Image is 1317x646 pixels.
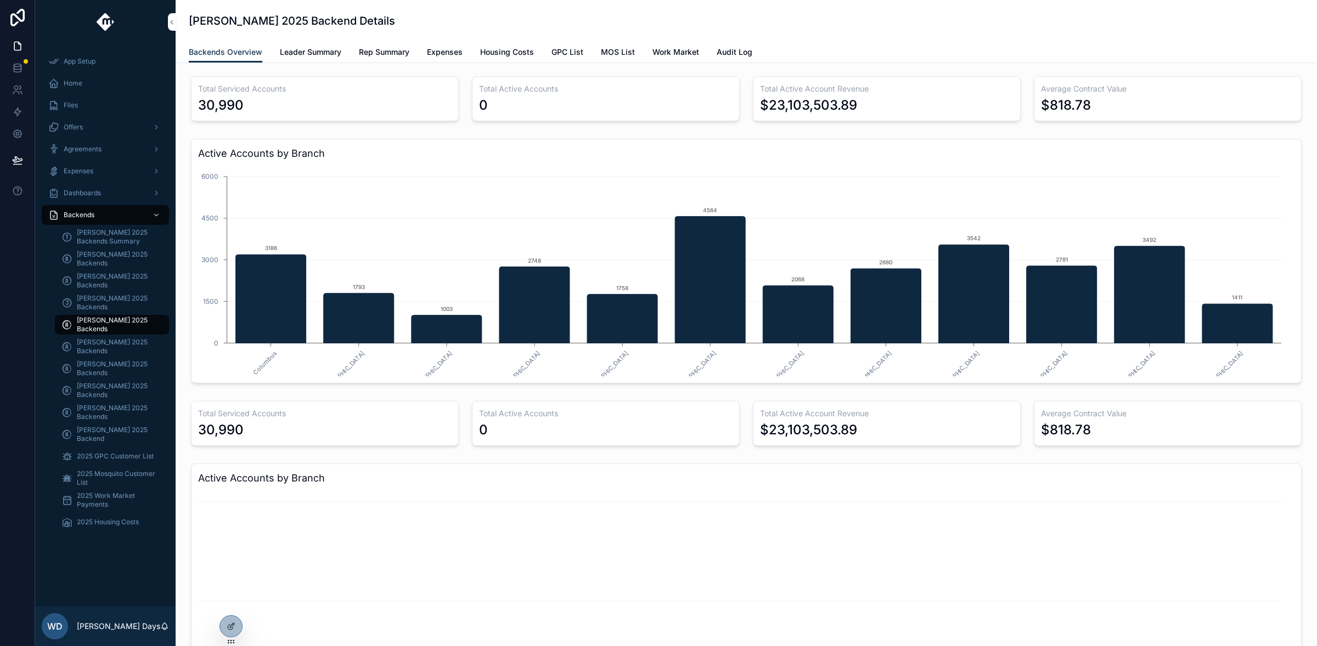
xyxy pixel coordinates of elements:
a: Agreements [42,139,169,159]
text: 1793 [353,284,365,290]
text: 3492 [1142,236,1156,243]
span: [PERSON_NAME] 2025 Backends [77,382,158,399]
span: Offers [64,123,83,132]
tspan: 6000 [201,172,218,180]
tspan: 0 [214,339,218,347]
tspan: 1500 [203,297,218,305]
text: [GEOGRAPHIC_DATA] [843,349,893,399]
span: Files [64,101,78,110]
span: WD [47,620,63,633]
a: MOS List [601,42,635,64]
span: [PERSON_NAME] 2025 Backend [77,426,158,443]
span: MOS List [601,47,635,58]
span: 2025 Housing Costs [77,518,139,526]
h3: Total Serviced Accounts [198,83,452,94]
h3: Total Active Account Revenue [760,408,1014,419]
h3: Active Accounts by Branch [198,471,1295,486]
a: 2025 Housing Costs [55,512,169,532]
h3: Active Accounts by Branch [198,146,1295,161]
text: [GEOGRAPHIC_DATA] [317,349,367,399]
a: [PERSON_NAME] 2025 Backends [55,381,169,400]
span: Expenses [427,47,463,58]
div: $818.78 [1041,97,1091,114]
a: Home [42,73,169,93]
a: Audit Log [717,42,752,64]
span: 2025 Mosquito Customer List [77,469,158,487]
div: chart [198,166,1295,376]
h3: Total Active Accounts [479,408,733,419]
span: Work Market [652,47,699,58]
text: [GEOGRAPHIC_DATA] [1020,349,1070,399]
text: [GEOGRAPHIC_DATA] [492,349,542,399]
span: Backends Overview [189,47,262,58]
div: 0 [479,97,488,114]
text: [GEOGRAPHIC_DATA] [756,349,806,399]
tspan: 3000 [201,256,218,264]
text: 1003 [441,305,453,312]
div: scrollable content [35,44,176,546]
a: Dashboards [42,183,169,203]
div: $23,103,503.89 [760,421,857,439]
h3: Average Contract Value [1041,408,1295,419]
span: GPC List [551,47,583,58]
text: [GEOGRAPHIC_DATA] [932,349,982,399]
a: 2025 Mosquito Customer List [55,468,169,488]
h3: Total Serviced Accounts [198,408,452,419]
a: [PERSON_NAME] 2025 Backends [55,293,169,313]
span: 2025 Work Market Payments [77,491,158,509]
span: Dashboards [64,189,101,197]
a: [PERSON_NAME] 2025 Backends [55,359,169,378]
span: Expenses [64,167,93,175]
a: [PERSON_NAME] 2025 Backends Summary [55,227,169,247]
text: 1411 [1232,294,1242,301]
span: [PERSON_NAME] 2025 Backends [77,294,158,311]
div: 30,990 [198,421,244,439]
text: 2680 [879,259,892,265]
div: 30,990 [198,97,244,114]
text: [GEOGRAPHIC_DATA] [404,349,454,399]
span: Backends [64,211,94,219]
span: Audit Log [717,47,752,58]
a: Expenses [42,161,169,181]
text: 3186 [265,245,277,251]
text: 4564 [703,207,717,213]
text: 2068 [791,276,804,282]
text: [GEOGRAPHIC_DATA] [1195,349,1245,399]
span: [PERSON_NAME] 2025 Backends [77,316,158,333]
span: [PERSON_NAME] 2025 Backends Summary [77,228,158,246]
span: Home [64,79,82,88]
text: [GEOGRAPHIC_DATA] [1107,349,1157,399]
a: [PERSON_NAME] 2025 Backends [55,249,169,269]
span: [PERSON_NAME] 2025 Backends [77,404,158,421]
span: [PERSON_NAME] 2025 Backends [77,272,158,290]
span: Rep Summary [359,47,409,58]
div: $23,103,503.89 [760,97,857,114]
a: Backends Overview [189,42,262,63]
text: 2748 [528,257,541,264]
img: App logo [97,13,115,31]
a: Files [42,95,169,115]
text: 3542 [967,235,981,241]
a: [PERSON_NAME] 2025 Backend [55,424,169,444]
h3: Total Active Accounts [479,83,733,94]
a: Work Market [652,42,699,64]
a: GPC List [551,42,583,64]
h3: Average Contract Value [1041,83,1295,94]
span: App Setup [64,57,95,66]
text: [GEOGRAPHIC_DATA] [580,349,630,399]
a: 2025 Work Market Payments [55,490,169,510]
h1: [PERSON_NAME] 2025 Backend Details [189,13,395,29]
text: [GEOGRAPHIC_DATA] [668,349,718,399]
text: Columbus [251,349,278,376]
text: 1758 [616,285,628,291]
a: [PERSON_NAME] 2025 Backends [55,403,169,422]
a: Housing Costs [480,42,534,64]
a: [PERSON_NAME] 2025 Backends [55,315,169,335]
a: [PERSON_NAME] 2025 Backends [55,337,169,356]
div: $818.78 [1041,421,1091,439]
span: Agreements [64,145,102,154]
a: Backends [42,205,169,225]
a: [PERSON_NAME] 2025 Backends [55,271,169,291]
a: App Setup [42,52,169,71]
a: Leader Summary [280,42,341,64]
